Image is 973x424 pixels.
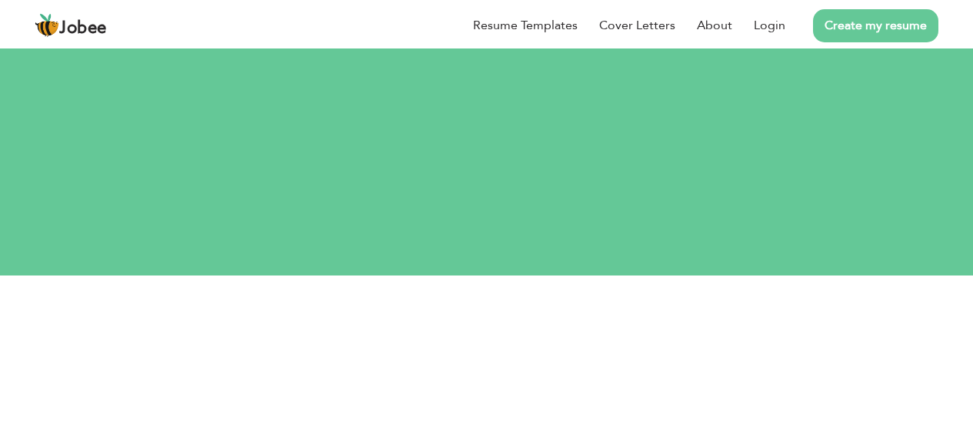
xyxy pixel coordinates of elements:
a: Jobee [35,13,107,38]
a: Create my resume [813,9,938,42]
img: jobee.io [35,13,59,38]
a: Resume Templates [473,16,578,35]
a: About [697,16,732,35]
span: Jobee [59,20,107,37]
a: Cover Letters [599,16,675,35]
a: Login [754,16,785,35]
